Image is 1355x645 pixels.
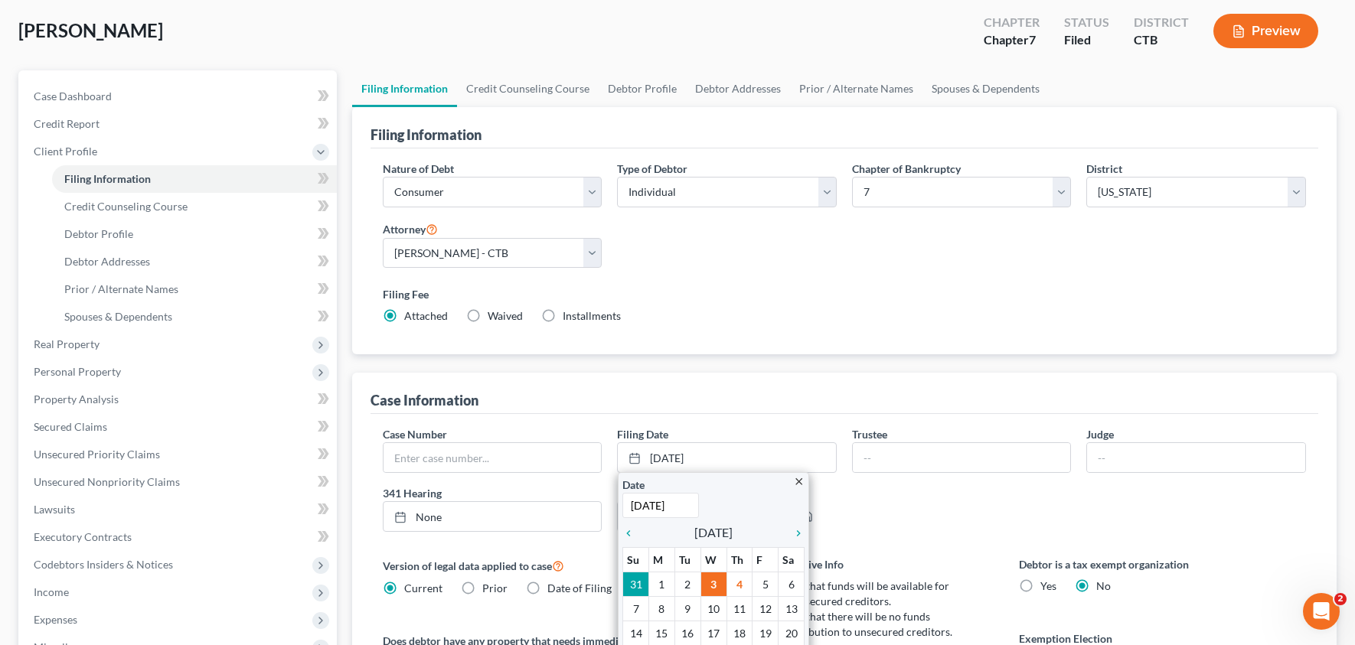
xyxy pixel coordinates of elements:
[1086,426,1114,442] label: Judge
[352,70,457,107] a: Filing Information
[21,413,337,441] a: Secured Claims
[785,523,805,542] a: chevron_right
[1134,31,1189,49] div: CTB
[64,172,151,185] span: Filing Information
[623,548,649,572] th: Su
[648,572,674,597] td: 1
[383,556,671,575] label: Version of legal data applied to case
[617,426,668,442] label: Filing Date
[34,393,119,406] span: Property Analysis
[694,523,733,542] span: [DATE]
[1064,14,1109,31] div: Status
[700,597,726,621] td: 10
[779,548,805,572] th: Sa
[1096,579,1111,592] span: No
[34,585,69,598] span: Income
[853,443,1071,472] input: --
[674,548,700,572] th: Tu
[622,477,645,493] label: Date
[375,485,844,501] label: 341 Hearing
[21,110,337,138] a: Credit Report
[622,527,642,539] i: chevron_left
[21,386,337,413] a: Property Analysis
[34,420,107,433] span: Secured Claims
[34,448,160,461] span: Unsecured Priority Claims
[383,220,438,238] label: Attorney
[18,19,163,41] span: [PERSON_NAME]
[488,309,523,322] span: Waived
[1213,14,1318,48] button: Preview
[984,14,1040,31] div: Chapter
[34,337,100,350] span: Real Property
[1087,443,1305,472] input: --
[1334,593,1347,605] span: 2
[779,572,805,597] td: 6
[34,475,180,488] span: Unsecured Nonpriority Claims
[1064,31,1109,49] div: Filed
[34,613,77,626] span: Expenses
[34,503,75,516] span: Lawsuits
[52,220,337,248] a: Debtor Profile
[922,70,1049,107] a: Spouses & Dependents
[793,476,805,487] i: close
[34,558,173,571] span: Codebtors Insiders & Notices
[617,161,687,177] label: Type of Debtor
[52,303,337,331] a: Spouses & Dependents
[785,527,805,539] i: chevron_right
[64,310,172,323] span: Spouses & Dependents
[21,523,337,551] a: Executory Contracts
[384,502,602,531] a: None
[648,548,674,572] th: M
[599,70,686,107] a: Debtor Profile
[371,125,482,144] div: Filing Information
[34,117,100,130] span: Credit Report
[622,523,642,542] a: chevron_left
[404,581,442,595] span: Current
[34,365,121,378] span: Personal Property
[852,426,887,442] label: Trustee
[722,610,952,638] span: Debtor estimates that there will be no funds available for distribution to unsecured creditors.
[622,493,699,518] input: 1/1/2013
[1303,593,1340,630] iframe: Intercom live chat
[726,548,753,572] th: Th
[726,572,753,597] td: 4
[21,441,337,468] a: Unsecured Priority Claims
[457,70,599,107] a: Credit Counseling Course
[371,391,478,409] div: Case Information
[648,597,674,621] td: 8
[52,275,337,303] a: Prior / Alternate Names
[52,248,337,275] a: Debtor Addresses
[852,161,961,177] label: Chapter of Bankruptcy
[34,530,132,543] span: Executory Contracts
[753,597,779,621] td: 12
[563,309,621,322] span: Installments
[700,572,726,597] td: 3
[383,426,447,442] label: Case Number
[547,581,612,595] span: Date of Filing
[623,572,649,597] td: 31
[753,572,779,597] td: 5
[700,548,726,572] th: W
[700,556,988,572] label: Statistical/Administrative Info
[1040,579,1056,592] span: Yes
[1134,14,1189,31] div: District
[753,548,779,572] th: F
[64,255,150,268] span: Debtor Addresses
[793,472,805,490] a: close
[34,145,97,158] span: Client Profile
[618,443,836,472] a: [DATE]
[52,165,337,193] a: Filing Information
[383,286,1307,302] label: Filing Fee
[674,597,700,621] td: 9
[1029,32,1036,47] span: 7
[1019,556,1307,572] label: Debtor is a tax exempt organization
[686,70,790,107] a: Debtor Addresses
[34,90,112,103] span: Case Dashboard
[674,572,700,597] td: 2
[64,200,188,213] span: Credit Counseling Course
[21,468,337,496] a: Unsecured Nonpriority Claims
[383,161,454,177] label: Nature of Debt
[984,31,1040,49] div: Chapter
[623,597,649,621] td: 7
[21,496,337,523] a: Lawsuits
